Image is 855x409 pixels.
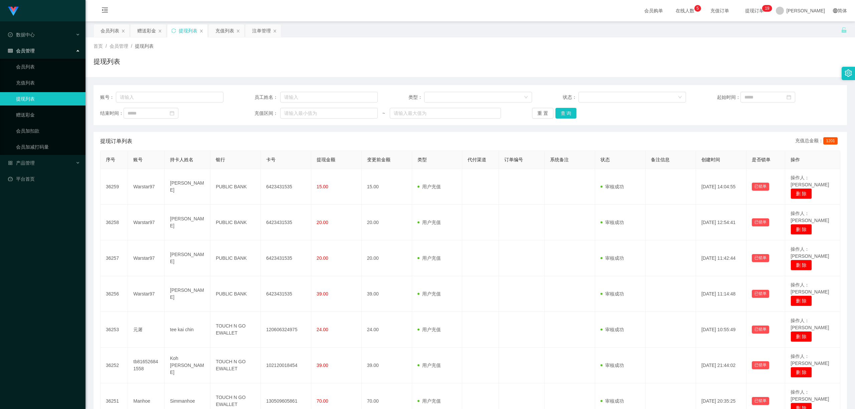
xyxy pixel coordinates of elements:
[833,8,838,13] i: 图标: global
[261,205,311,240] td: 6423431535
[752,361,769,369] button: 已锁单
[261,276,311,312] td: 6423431535
[696,169,746,205] td: [DATE] 14:04:55
[170,111,174,116] i: 图标: calendar
[317,255,328,261] span: 20.00
[8,32,13,37] i: 图标: check-circle-o
[128,240,165,276] td: Warstar97
[390,108,501,119] input: 请输入最大值为
[280,108,378,119] input: 请输入最小值为
[94,56,120,66] h1: 提现列表
[791,211,829,223] span: 操作人：[PERSON_NAME]
[417,398,441,404] span: 用户充值
[8,172,80,186] a: 图标: dashboard平台首页
[707,8,732,13] span: 充值订单
[165,205,210,240] td: [PERSON_NAME]
[417,327,441,332] span: 用户充值
[791,175,829,187] span: 操作人：[PERSON_NAME]
[767,5,769,12] p: 9
[752,326,769,334] button: 已锁单
[362,348,412,383] td: 39.00
[128,276,165,312] td: Warstar97
[8,48,13,53] i: 图标: table
[261,169,311,205] td: 6423431535
[791,354,829,366] span: 操作人：[PERSON_NAME]
[694,5,701,12] sup: 5
[171,28,176,33] i: 图标: sync
[550,157,569,162] span: 系统备注
[8,7,19,16] img: logo.9652507e.png
[101,24,119,37] div: 会员列表
[524,95,528,100] i: 图标: down
[408,94,424,101] span: 类型：
[362,312,412,348] td: 24.00
[601,220,624,225] span: 审核成功
[468,157,486,162] span: 代付渠道
[16,92,80,106] a: 提现列表
[210,348,261,383] td: TOUCH N GO EWALLET
[601,255,624,261] span: 审核成功
[417,363,441,368] span: 用户充值
[236,29,240,33] i: 图标: close
[362,276,412,312] td: 39.00
[762,5,772,12] sup: 19
[94,43,103,49] span: 首页
[101,348,128,383] td: 36252
[261,348,311,383] td: 102120018454
[696,276,746,312] td: [DATE] 11:14:48
[215,24,234,37] div: 充值列表
[752,218,769,226] button: 已锁单
[791,157,800,162] span: 操作
[128,348,165,383] td: tb816526841558
[601,157,610,162] span: 状态
[795,137,840,145] div: 充值总金额：
[165,276,210,312] td: [PERSON_NAME]
[717,94,740,101] span: 起始时间：
[601,184,624,189] span: 审核成功
[752,397,769,405] button: 已锁单
[362,205,412,240] td: 20.00
[131,43,132,49] span: /
[128,205,165,240] td: Warstar97
[601,398,624,404] span: 审核成功
[678,95,682,100] i: 图标: down
[121,29,125,33] i: 图标: close
[417,184,441,189] span: 用户充值
[701,157,720,162] span: 创建时间
[16,124,80,138] a: 会员加扣款
[128,312,165,348] td: 元屠
[266,157,276,162] span: 卡号
[317,157,335,162] span: 提现金额
[137,24,156,37] div: 赠送彩金
[651,157,670,162] span: 备注信息
[791,318,829,330] span: 操作人：[PERSON_NAME]
[317,327,328,332] span: 24.00
[791,224,812,235] button: 删 除
[106,43,107,49] span: /
[791,260,812,270] button: 删 除
[261,312,311,348] td: 120606324975
[532,108,553,119] button: 重 置
[765,5,767,12] p: 1
[417,255,441,261] span: 用户充值
[110,43,128,49] span: 会员管理
[101,169,128,205] td: 36259
[252,24,271,37] div: 注单管理
[273,29,277,33] i: 图标: close
[601,327,624,332] span: 审核成功
[601,363,624,368] span: 审核成功
[179,24,197,37] div: 提现列表
[101,276,128,312] td: 36256
[417,291,441,296] span: 用户充值
[791,188,812,199] button: 删 除
[823,137,838,145] span: 1201
[752,157,771,162] span: 是否锁单
[261,240,311,276] td: 6423431535
[101,312,128,348] td: 36253
[417,157,427,162] span: 类型
[100,137,132,145] span: 提现订单列表
[210,205,261,240] td: PUBLIC BANK
[254,110,281,117] span: 充值区间：
[199,29,203,33] i: 图标: close
[8,160,35,166] span: 产品管理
